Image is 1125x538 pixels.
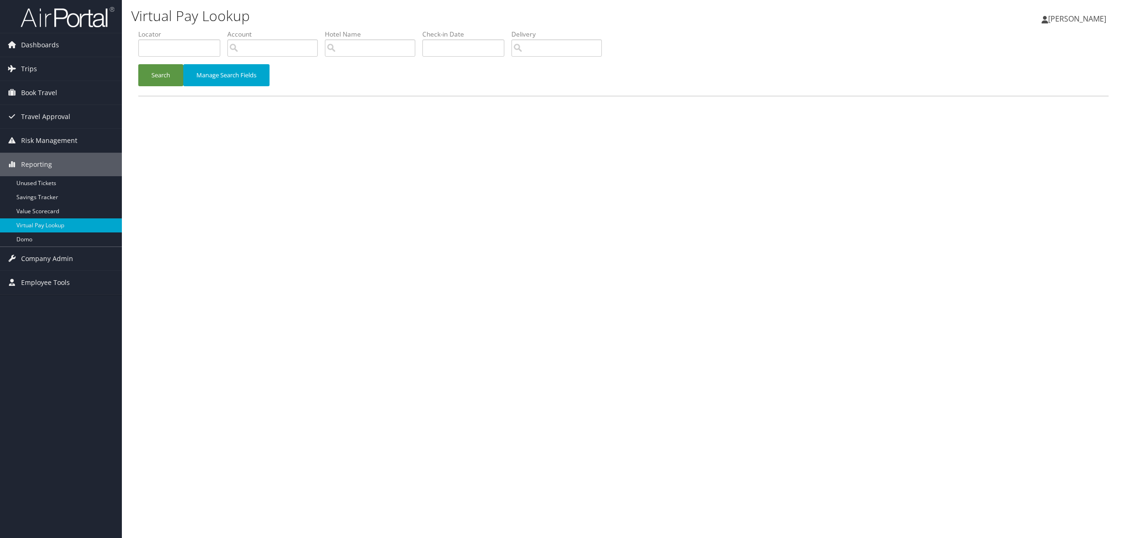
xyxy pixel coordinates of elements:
[1042,5,1116,33] a: [PERSON_NAME]
[21,129,77,152] span: Risk Management
[21,105,70,128] span: Travel Approval
[183,64,270,86] button: Manage Search Fields
[422,30,511,39] label: Check-in Date
[138,64,183,86] button: Search
[511,30,609,39] label: Delivery
[21,271,70,294] span: Employee Tools
[1048,14,1106,24] span: [PERSON_NAME]
[21,81,57,105] span: Book Travel
[138,30,227,39] label: Locator
[131,6,787,26] h1: Virtual Pay Lookup
[325,30,422,39] label: Hotel Name
[21,6,114,28] img: airportal-logo.png
[21,57,37,81] span: Trips
[21,33,59,57] span: Dashboards
[21,153,52,176] span: Reporting
[21,247,73,270] span: Company Admin
[227,30,325,39] label: Account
